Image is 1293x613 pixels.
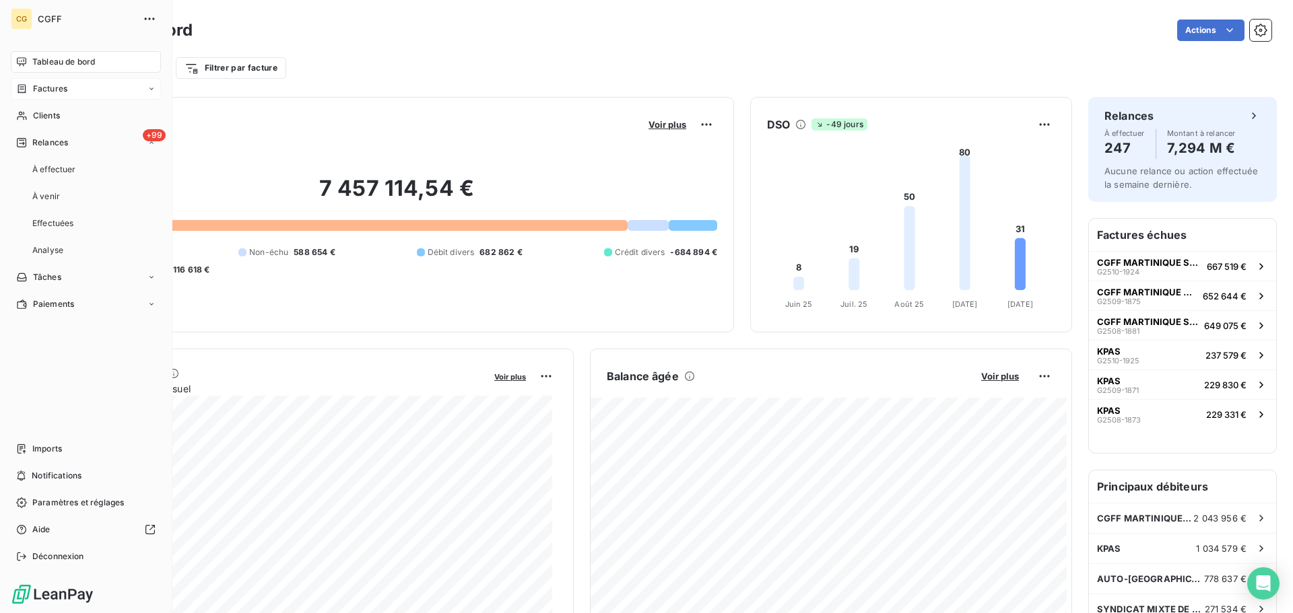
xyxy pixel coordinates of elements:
[1177,20,1245,41] button: Actions
[32,56,95,68] span: Tableau de bord
[1104,129,1145,137] span: À effectuer
[607,368,679,384] h6: Balance âgée
[1104,137,1145,159] h4: 247
[11,519,161,540] a: Aide
[1089,251,1276,281] button: CGFF MARTINIQUE SASG2510-1924667 519 €
[1089,281,1276,310] button: CGFF MARTINIQUE SASG2509-1875652 644 €
[32,217,74,229] span: Effectuées
[1097,543,1121,554] span: KPAS
[32,164,76,176] span: À effectuer
[76,175,717,215] h2: 7 457 114,54 €
[32,524,51,536] span: Aide
[32,497,124,509] span: Paramètres et réglages
[981,371,1019,382] span: Voir plus
[1097,513,1193,524] span: CGFF MARTINIQUE SAS
[11,8,32,30] div: CG
[1104,108,1154,124] h6: Relances
[1097,327,1139,335] span: G2508-1881
[428,246,475,258] span: Débit divers
[1089,310,1276,340] button: CGFF MARTINIQUE SASG2508-1881649 075 €
[33,298,74,310] span: Paiements
[952,299,978,309] tspan: [DATE]
[1097,386,1139,394] span: G2509-1871
[649,119,686,130] span: Voir plus
[294,246,335,258] span: 588 654 €
[1204,320,1247,331] span: 649 075 €
[1204,380,1247,390] span: 229 830 €
[11,583,94,605] img: Logo LeanPay
[32,550,84,563] span: Déconnexion
[670,246,717,258] span: -684 894 €
[143,129,166,141] span: +99
[1205,350,1247,361] span: 237 579 €
[32,244,63,256] span: Analyse
[490,370,530,382] button: Voir plus
[785,299,813,309] tspan: Juin 25
[1097,297,1141,305] span: G2509-1875
[32,190,60,203] span: À venir
[32,470,81,482] span: Notifications
[176,57,286,79] button: Filtrer par facture
[1089,340,1276,369] button: KPASG2510-1925237 579 €
[494,372,526,382] span: Voir plus
[1089,369,1276,399] button: KPASG2509-1871229 830 €
[840,299,867,309] tspan: Juil. 25
[1097,316,1199,327] span: CGFF MARTINIQUE SAS
[977,370,1023,382] button: Voir plus
[1089,470,1276,503] h6: Principaux débiteurs
[811,118,867,131] span: -49 jours
[1207,261,1247,272] span: 667 519 €
[1089,399,1276,429] button: KPASG2508-1873229 331 €
[1204,573,1247,584] span: 778 637 €
[894,299,924,309] tspan: Août 25
[1089,219,1276,251] h6: Factures échues
[33,83,67,95] span: Factures
[1097,346,1121,357] span: KPAS
[1097,375,1121,386] span: KPAS
[479,246,522,258] span: 682 862 €
[1097,405,1121,416] span: KPAS
[1097,287,1197,297] span: CGFF MARTINIQUE SAS
[1104,166,1258,190] span: Aucune relance ou action effectuée la semaine dernière.
[1203,291,1247,301] span: 652 644 €
[249,246,288,258] span: Non-échu
[33,271,61,283] span: Tâches
[38,13,135,24] span: CGFF
[1167,129,1236,137] span: Montant à relancer
[1097,573,1204,584] span: AUTO-[GEOGRAPHIC_DATA] DEVELOPPEMENT
[1196,543,1247,554] span: 1 034 579 €
[1167,137,1236,159] h4: 7,294 M €
[615,246,665,258] span: Crédit divers
[1247,567,1280,600] div: Open Intercom Messenger
[33,110,60,122] span: Clients
[1097,416,1141,424] span: G2508-1873
[32,137,68,149] span: Relances
[1193,513,1247,524] span: 2 043 956 €
[1007,299,1033,309] tspan: [DATE]
[1097,257,1201,268] span: CGFF MARTINIQUE SAS
[1206,409,1247,420] span: 229 331 €
[1097,357,1139,365] span: G2510-1925
[32,443,62,455] span: Imports
[76,382,485,396] span: Chiffre d'affaires mensuel
[767,116,790,133] h6: DSO
[169,264,210,276] span: -116 618 €
[644,118,690,131] button: Voir plus
[1097,268,1139,276] span: G2510-1924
